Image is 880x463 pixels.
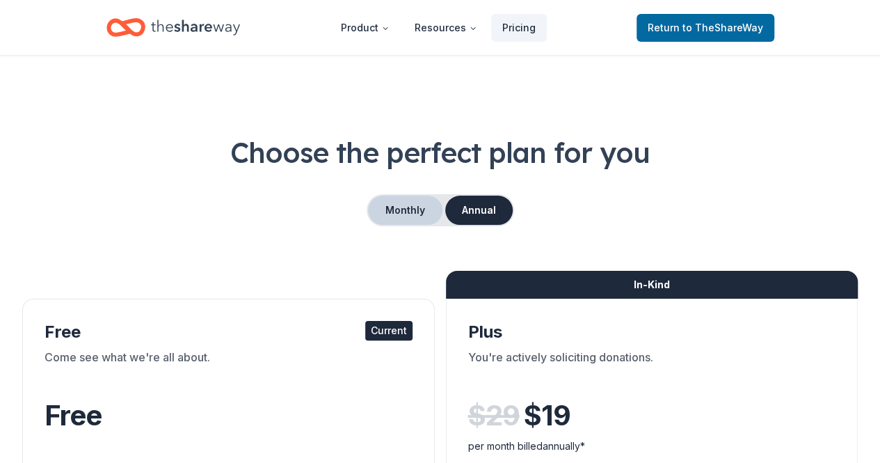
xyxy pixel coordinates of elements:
[368,196,442,225] button: Monthly
[445,196,513,225] button: Annual
[648,19,763,36] span: Return
[491,14,547,42] a: Pricing
[682,22,763,33] span: to TheShareWay
[637,14,774,42] a: Returnto TheShareWay
[45,321,413,343] div: Free
[446,271,858,299] div: In-Kind
[45,398,102,432] span: Free
[468,349,836,388] div: You're actively soliciting donations.
[45,349,413,388] div: Come see what we're all about.
[403,14,488,42] button: Resources
[22,133,858,172] h1: Choose the perfect plan for you
[524,396,570,435] span: $ 19
[468,321,836,343] div: Plus
[106,11,240,44] a: Home
[330,11,547,44] nav: Main
[330,14,401,42] button: Product
[365,321,413,340] div: Current
[468,438,836,455] div: per month billed annually*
